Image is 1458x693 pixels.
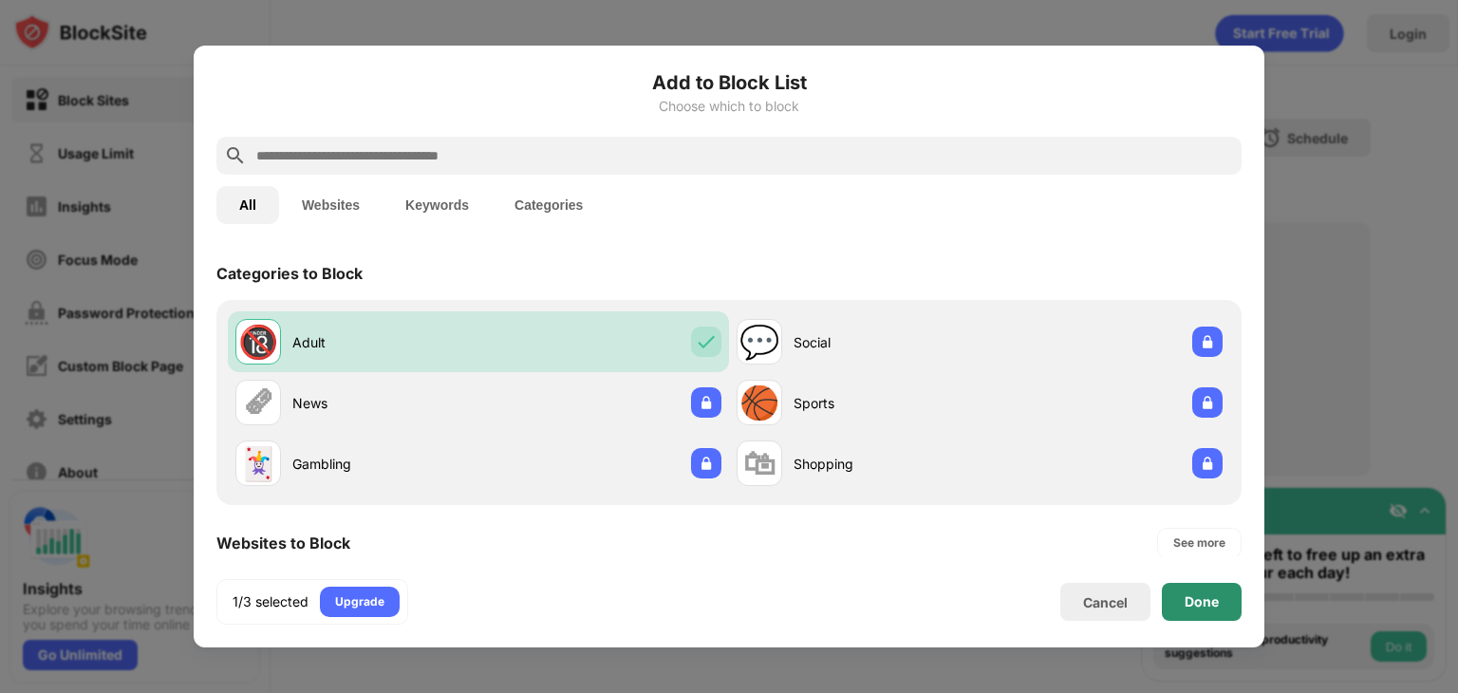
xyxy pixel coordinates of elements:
[216,99,1242,114] div: Choose which to block
[383,186,492,224] button: Keywords
[335,592,384,611] div: Upgrade
[233,592,308,611] div: 1/3 selected
[279,186,383,224] button: Websites
[743,444,776,483] div: 🛍
[292,454,478,474] div: Gambling
[216,534,350,553] div: Websites to Block
[292,393,478,413] div: News
[739,384,779,422] div: 🏀
[794,454,980,474] div: Shopping
[224,144,247,167] img: search.svg
[216,68,1242,97] h6: Add to Block List
[492,186,606,224] button: Categories
[1083,594,1128,610] div: Cancel
[794,332,980,352] div: Social
[238,323,278,362] div: 🔞
[242,384,274,422] div: 🗞
[739,323,779,362] div: 💬
[1185,594,1219,609] div: Done
[292,332,478,352] div: Adult
[794,393,980,413] div: Sports
[1173,534,1225,553] div: See more
[238,444,278,483] div: 🃏
[216,186,279,224] button: All
[216,264,363,283] div: Categories to Block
